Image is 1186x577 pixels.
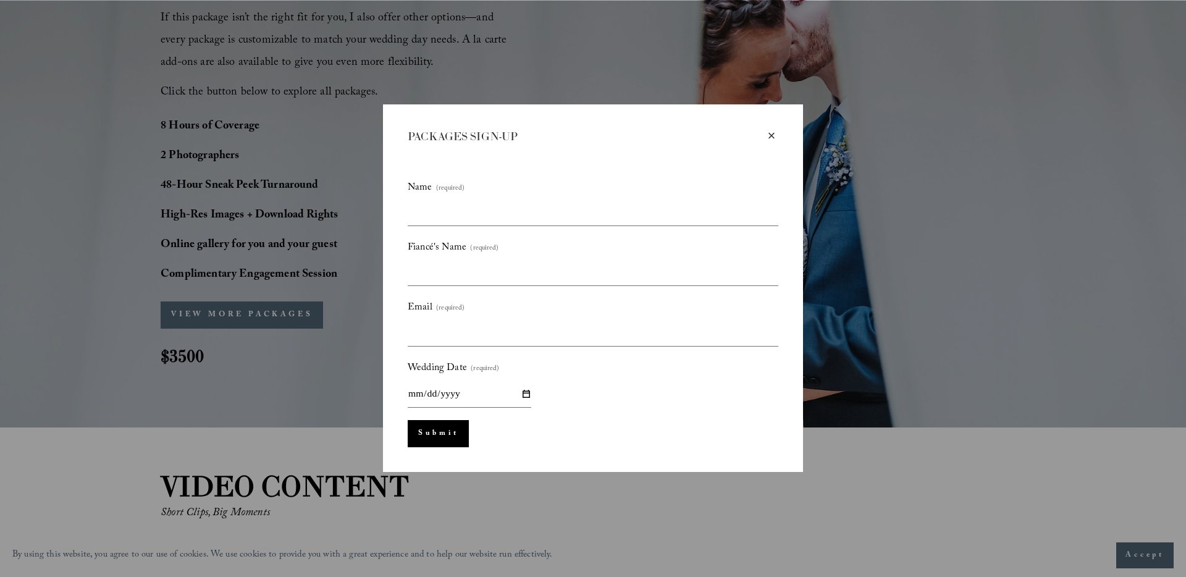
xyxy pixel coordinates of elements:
button: Submit [408,420,469,447]
span: (required) [436,182,465,196]
span: (required) [436,302,465,316]
span: (required) [470,242,498,256]
div: PACKAGES SIGN-UP [408,129,765,145]
span: (required) [471,363,499,376]
div: Close [765,129,778,143]
span: Email [408,298,432,318]
span: Wedding Date [408,359,467,378]
span: Name [408,179,432,198]
span: Fiancé's Name [408,238,466,258]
